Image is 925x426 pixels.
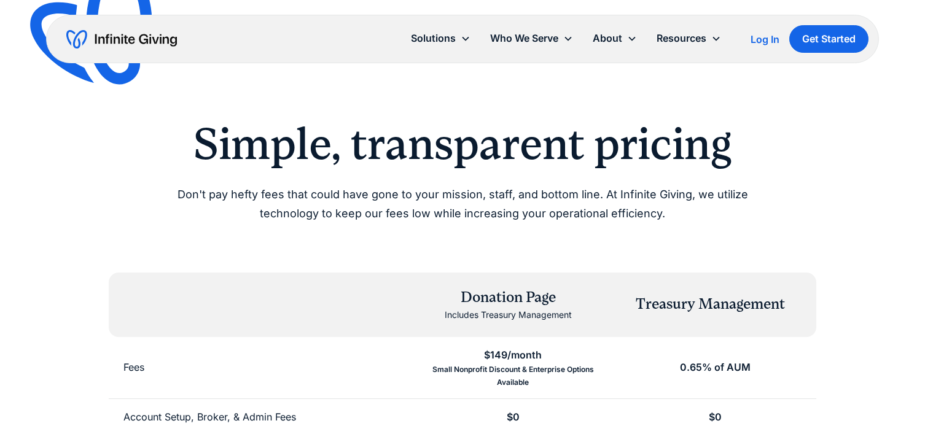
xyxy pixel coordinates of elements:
div: $0 [507,409,520,425]
p: Don't pay hefty fees that could have gone to your mission, staff, and bottom line. At Infinite Gi... [148,185,777,223]
div: $149/month [484,347,542,363]
h2: Simple, transparent pricing [148,118,777,171]
div: Who We Serve [480,25,583,52]
div: Small Nonprofit Discount & Enterprise Options Available [427,363,599,389]
div: $0 [709,409,722,425]
div: Treasury Management [636,294,785,315]
div: Who We Serve [490,30,558,47]
div: About [593,30,622,47]
a: Get Started [789,25,868,53]
div: Solutions [411,30,456,47]
div: Log In [751,34,779,44]
div: Resources [657,30,706,47]
div: Solutions [401,25,480,52]
div: About [583,25,647,52]
div: Fees [123,359,144,376]
a: home [66,29,177,49]
div: 0.65% of AUM [680,359,751,376]
a: Log In [751,32,779,47]
div: Includes Treasury Management [445,308,572,322]
div: Resources [647,25,731,52]
div: Donation Page [445,287,572,308]
div: Account Setup, Broker, & Admin Fees [123,409,296,425]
